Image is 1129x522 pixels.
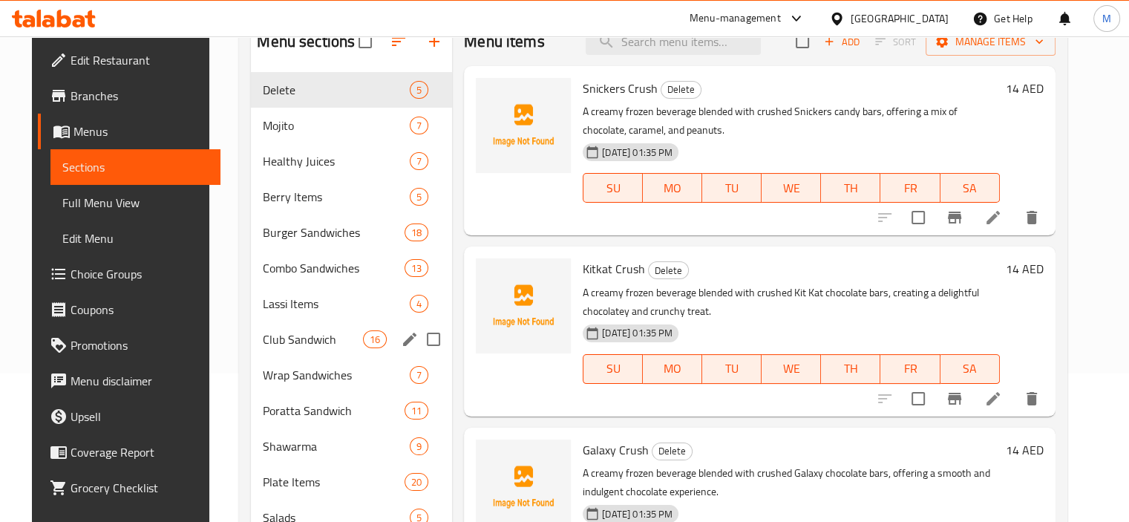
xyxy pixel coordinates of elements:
div: items [410,81,428,99]
a: Full Menu View [50,185,220,221]
div: items [410,295,428,313]
div: Wrap Sandwiches7 [251,357,452,393]
span: SU [589,177,637,199]
button: TU [702,173,762,203]
h2: Menu items [464,30,545,53]
span: TH [827,358,874,379]
a: Coverage Report [38,434,220,470]
span: Club Sandwich [263,330,363,348]
div: items [405,259,428,277]
span: Grocery Checklist [71,479,209,497]
a: Edit Restaurant [38,42,220,78]
div: Delete [648,261,689,279]
a: Choice Groups [38,256,220,292]
span: Mojito [263,117,410,134]
img: Snickers Crush [476,78,571,173]
div: [GEOGRAPHIC_DATA] [851,10,949,27]
span: Coverage Report [71,443,209,461]
span: Berry Items [263,188,410,206]
button: MO [643,173,702,203]
button: SU [583,173,643,203]
button: SU [583,354,643,384]
span: Select section first [865,30,926,53]
div: Shawarma9 [251,428,452,464]
a: Sections [50,149,220,185]
div: Menu-management [690,10,781,27]
span: Select to update [903,202,934,233]
button: MO [643,354,702,384]
span: M [1102,10,1111,27]
span: FR [886,358,934,379]
span: Sort sections [381,24,416,59]
h2: Menu sections [257,30,355,53]
span: Kitkat Crush [583,258,645,280]
span: Edit Restaurant [71,51,209,69]
button: TU [702,354,762,384]
span: Select all sections [350,26,381,57]
span: Galaxy Crush [583,439,649,461]
button: delete [1014,200,1050,235]
h6: 14 AED [1006,258,1044,279]
a: Grocery Checklist [38,470,220,506]
span: Lassi Items [263,295,410,313]
button: Branch-specific-item [937,200,972,235]
span: WE [768,177,815,199]
div: Combo Sandwiches13 [251,250,452,286]
span: Shawarma [263,437,410,455]
p: A creamy frozen beverage blended with crushed Galaxy chocolate bars, offering a smooth and indulg... [583,464,999,501]
span: 4 [410,297,428,311]
button: Manage items [926,28,1056,56]
button: Add [818,30,865,53]
div: Mojito7 [251,108,452,143]
span: Delete [649,262,688,279]
span: FR [886,177,934,199]
a: Upsell [38,399,220,434]
div: Club Sandwich16edit [251,322,452,357]
div: items [405,224,428,241]
span: Burger Sandwiches [263,224,405,241]
button: WE [762,173,821,203]
span: Healthy Juices [263,152,410,170]
div: Delete5 [251,72,452,108]
a: Edit menu item [984,390,1002,408]
a: Menu disclaimer [38,363,220,399]
span: Delete [652,443,692,460]
button: TH [821,173,880,203]
span: Plate Items [263,473,405,491]
a: Branches [38,78,220,114]
span: 13 [405,261,428,275]
button: TH [821,354,880,384]
div: items [405,402,428,420]
a: Edit Menu [50,221,220,256]
div: Healthy Juices7 [251,143,452,179]
span: Promotions [71,336,209,354]
span: 16 [364,333,386,347]
button: edit [399,328,421,350]
span: Manage items [937,33,1044,51]
div: Delete [661,81,701,99]
span: TU [708,358,756,379]
div: items [410,437,428,455]
div: Wrap Sandwiches [263,366,410,384]
input: search [586,29,761,55]
span: 11 [405,404,428,418]
p: A creamy frozen beverage blended with crushed Kit Kat chocolate bars, creating a delightful choco... [583,284,999,321]
span: Combo Sandwiches [263,259,405,277]
div: Burger Sandwiches18 [251,215,452,250]
span: WE [768,358,815,379]
img: Kitkat Crush [476,258,571,353]
div: Lassi Items4 [251,286,452,322]
button: WE [762,354,821,384]
span: Edit Menu [62,229,209,247]
div: Delete [263,81,410,99]
div: Poratta Sandwich [263,402,405,420]
span: Delete [661,81,701,98]
a: Menus [38,114,220,149]
span: Add item [818,30,865,53]
span: Menu disclaimer [71,372,209,390]
div: Plate Items20 [251,464,452,500]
